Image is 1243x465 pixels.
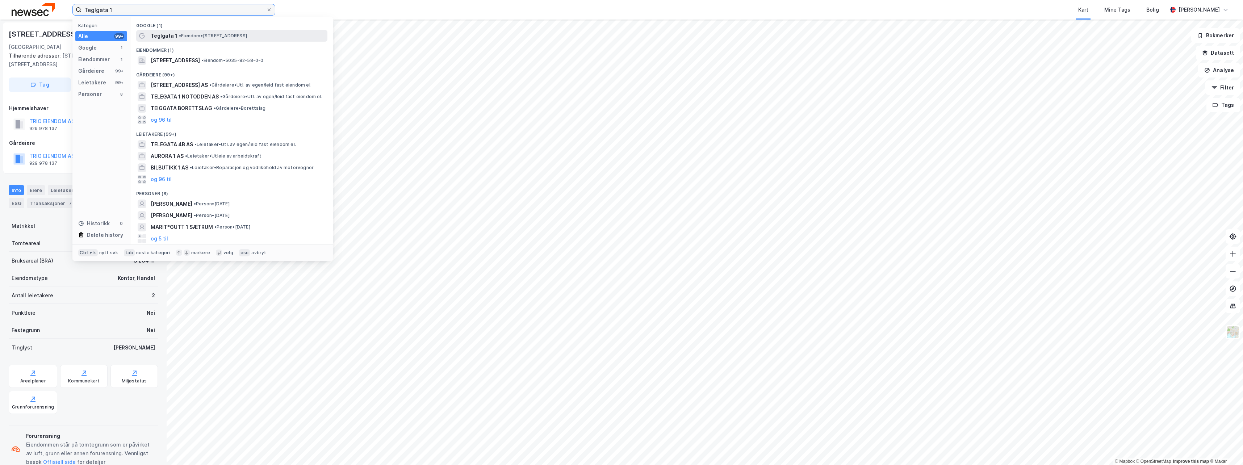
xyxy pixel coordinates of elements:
[223,250,233,256] div: velg
[147,309,155,317] div: Nei
[9,185,24,195] div: Info
[147,326,155,335] div: Nei
[122,378,147,384] div: Miljøstatus
[1173,459,1209,464] a: Improve this map
[151,116,172,124] button: og 96 til
[27,198,77,208] div: Transaksjoner
[20,378,46,384] div: Arealplaner
[113,343,155,352] div: [PERSON_NAME]
[9,28,80,40] div: [STREET_ADDRESS]
[1191,28,1240,43] button: Bokmerker
[78,78,106,87] div: Leietakere
[179,33,247,39] span: Eiendom • [STREET_ADDRESS]
[130,17,333,30] div: Google (1)
[151,152,184,160] span: AURORA 1 AS
[214,105,216,111] span: •
[12,256,53,265] div: Bruksareal (BRA)
[27,185,45,195] div: Eiere
[48,185,88,195] div: Leietakere
[1198,63,1240,77] button: Analyse
[214,224,250,230] span: Person • [DATE]
[118,274,155,282] div: Kontor, Handel
[87,231,123,239] div: Delete history
[151,234,168,243] button: og 5 til
[1179,5,1220,14] div: [PERSON_NAME]
[118,56,124,62] div: 1
[151,56,200,65] span: [STREET_ADDRESS]
[9,104,158,113] div: Hjemmelshaver
[130,126,333,139] div: Leietakere (99+)
[12,309,35,317] div: Punktleie
[118,221,124,226] div: 0
[114,68,124,74] div: 99+
[9,43,62,51] div: [GEOGRAPHIC_DATA]
[1115,459,1135,464] a: Mapbox
[1136,459,1171,464] a: OpenStreetMap
[9,77,71,92] button: Tag
[78,249,98,256] div: Ctrl + k
[179,33,181,38] span: •
[220,94,322,100] span: Gårdeiere • Utl. av egen/leid fast eiendom el.
[12,291,53,300] div: Antall leietakere
[124,249,135,256] div: tab
[214,105,265,111] span: Gårdeiere • Borettslag
[12,326,40,335] div: Festegrunn
[114,33,124,39] div: 99+
[118,91,124,97] div: 8
[1104,5,1130,14] div: Mine Tags
[78,23,127,28] div: Kategori
[1078,5,1088,14] div: Kart
[9,51,152,69] div: [STREET_ADDRESS], [STREET_ADDRESS]
[118,45,124,51] div: 1
[1146,5,1159,14] div: Bolig
[151,104,212,113] span: TEIGGATA BORETTSLAG
[12,343,32,352] div: Tinglyst
[185,153,262,159] span: Leietaker • Utleie av arbeidskraft
[185,153,187,159] span: •
[12,404,54,410] div: Grunnforurensning
[151,211,192,220] span: [PERSON_NAME]
[1196,46,1240,60] button: Datasett
[251,250,266,256] div: avbryt
[194,213,196,218] span: •
[26,432,155,440] div: Forurensning
[1207,430,1243,465] iframe: Chat Widget
[151,163,188,172] span: BILBUTIKK 1 AS
[1207,430,1243,465] div: Kontrollprogram for chat
[151,92,219,101] span: TELEGATA 1 NOTODDEN AS
[130,42,333,55] div: Eiendommer (1)
[201,58,204,63] span: •
[201,58,264,63] span: Eiendom • 5035-82-58-0-0
[78,219,110,228] div: Historikk
[190,165,314,171] span: Leietaker • Reparasjon og vedlikehold av motorvogner
[114,80,124,85] div: 99+
[29,160,57,166] div: 929 978 137
[152,291,155,300] div: 2
[12,274,48,282] div: Eiendomstype
[12,239,41,248] div: Tomteareal
[78,43,97,52] div: Google
[214,224,217,230] span: •
[130,185,333,198] div: Personer (8)
[1206,98,1240,112] button: Tags
[209,82,212,88] span: •
[81,4,266,15] input: Søk på adresse, matrikkel, gårdeiere, leietakere eller personer
[78,55,110,64] div: Eiendommer
[12,3,55,16] img: newsec-logo.f6e21ccffca1b3a03d2d.png
[151,32,177,40] span: Teglgata 1
[191,250,210,256] div: markere
[9,198,24,208] div: ESG
[29,126,57,131] div: 929 978 137
[67,200,74,207] div: 7
[220,94,222,99] span: •
[78,32,88,41] div: Alle
[151,223,213,231] span: MARIT*GUTT 1 SÆTRUM
[194,142,197,147] span: •
[9,139,158,147] div: Gårdeiere
[78,67,104,75] div: Gårdeiere
[1226,325,1240,339] img: Z
[194,142,296,147] span: Leietaker • Utl. av egen/leid fast eiendom el.
[194,201,196,206] span: •
[190,165,192,170] span: •
[99,250,118,256] div: nytt søk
